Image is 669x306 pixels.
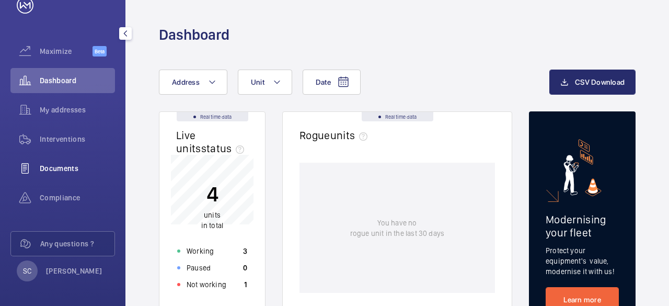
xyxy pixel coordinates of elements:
span: Date [316,78,331,86]
h2: Live units [176,129,248,155]
p: 0 [243,263,247,273]
span: My addresses [40,105,115,115]
div: Real time data [177,112,248,121]
span: Address [172,78,200,86]
span: Unit [251,78,264,86]
button: Address [159,70,227,95]
span: CSV Download [575,78,625,86]
span: Beta [93,46,107,56]
span: Any questions ? [40,239,114,249]
p: You have no rogue unit in the last 30 days [350,218,444,239]
span: status [201,142,249,155]
p: Not working [187,279,226,290]
h1: Dashboard [159,25,229,44]
span: Maximize [40,46,93,56]
span: units [204,211,221,219]
span: Dashboard [40,75,115,86]
span: units [330,129,372,142]
h2: Modernising your fleet [546,213,619,239]
button: Date [303,70,361,95]
p: [PERSON_NAME] [46,266,102,276]
p: Protect your equipment's value, modernise it with us! [546,245,619,277]
span: Interventions [40,134,115,144]
p: in total [201,210,223,231]
button: CSV Download [549,70,636,95]
button: Unit [238,70,292,95]
img: marketing-card.svg [563,139,602,196]
h2: Rogue [299,129,372,142]
p: 1 [244,279,247,290]
p: 3 [243,246,247,256]
p: Working [187,246,214,256]
p: Paused [187,263,211,273]
span: Compliance [40,192,115,203]
p: 4 [201,181,223,207]
span: Documents [40,163,115,174]
p: SC [23,266,31,276]
div: Real time data [362,112,433,121]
